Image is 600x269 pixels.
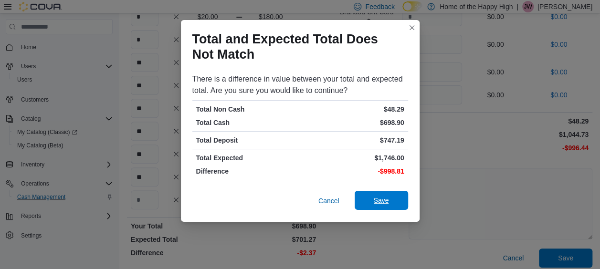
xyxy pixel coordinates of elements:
[192,73,408,96] div: There is a difference in value between your total and expected total. Are you sure you would like...
[302,135,404,145] p: $747.19
[302,166,404,176] p: -$998.81
[406,22,418,33] button: Closes this modal window
[318,196,339,206] span: Cancel
[302,153,404,163] p: $1,746.00
[192,31,400,62] h1: Total and Expected Total Does Not Match
[302,104,404,114] p: $48.29
[196,118,298,127] p: Total Cash
[302,118,404,127] p: $698.90
[196,153,298,163] p: Total Expected
[196,104,298,114] p: Total Non Cash
[355,191,408,210] button: Save
[374,196,389,205] span: Save
[196,166,298,176] p: Difference
[315,191,343,210] button: Cancel
[196,135,298,145] p: Total Deposit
